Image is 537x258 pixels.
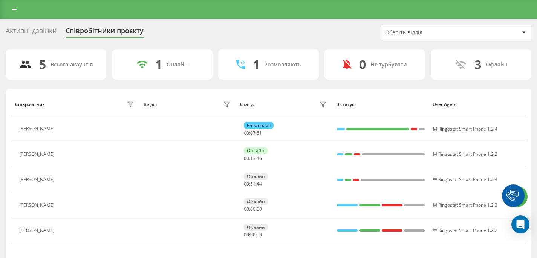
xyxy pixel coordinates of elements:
span: W Ringostat Smart Phone 1.2.4 [433,176,497,183]
div: Офлайн [486,61,508,68]
div: : : [244,156,262,161]
span: W Ringostat Smart Phone 1.2.2 [433,227,497,233]
div: Офлайн [244,173,268,180]
div: [PERSON_NAME] [19,152,57,157]
div: Розмовляє [244,122,274,129]
div: User Agent [433,102,522,107]
div: Онлайн [244,147,268,154]
div: 5 [39,57,46,72]
div: Відділ [144,102,157,107]
div: Офлайн [244,198,268,205]
span: 51 [257,130,262,136]
div: Онлайн [167,61,188,68]
span: 00 [244,155,249,161]
span: 13 [250,155,255,161]
div: [PERSON_NAME] [19,203,57,208]
span: 00 [244,130,249,136]
span: 00 [257,232,262,238]
div: Співробітник [15,102,45,107]
div: 0 [359,57,366,72]
div: Оберіть відділ [385,29,475,36]
span: M Ringostat Smart Phone 1.2.3 [433,202,497,208]
div: Розмовляють [264,61,301,68]
span: 00 [244,181,249,187]
div: 1 [253,57,260,72]
span: 00 [250,232,255,238]
span: 07 [250,130,255,136]
div: Статус [240,102,255,107]
span: 44 [257,181,262,187]
span: 00 [257,206,262,212]
div: В статусі [336,102,425,107]
div: [PERSON_NAME] [19,228,57,233]
div: Всього акаунтів [50,61,93,68]
div: : : [244,232,262,238]
span: M Ringostat Smart Phone 1.2.4 [433,126,497,132]
div: Співробітники проєкту [66,27,144,38]
span: 00 [244,232,249,238]
div: : : [244,181,262,187]
span: 46 [257,155,262,161]
span: 00 [250,206,255,212]
span: M Ringostat Smart Phone 1.2.2 [433,151,497,157]
div: 1 [155,57,162,72]
div: Не турбувати [370,61,407,68]
div: [PERSON_NAME] [19,126,57,131]
div: Активні дзвінки [6,27,57,38]
div: : : [244,207,262,212]
span: 51 [250,181,255,187]
div: : : [244,131,262,136]
div: 3 [474,57,481,72]
div: Open Intercom Messenger [511,215,529,233]
div: [PERSON_NAME] [19,177,57,182]
span: 00 [244,206,249,212]
div: Офлайн [244,224,268,231]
